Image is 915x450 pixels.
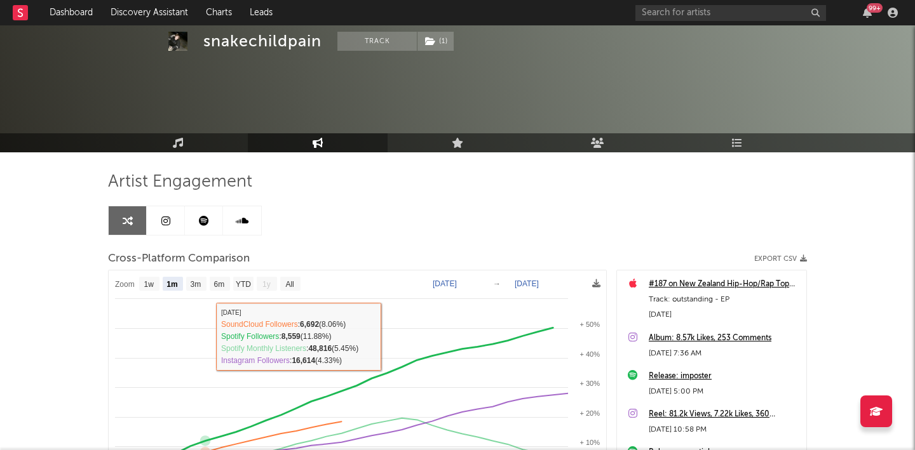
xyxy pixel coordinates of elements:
[863,8,872,18] button: 99+
[867,3,883,13] div: 99 +
[649,307,800,322] div: [DATE]
[144,280,154,289] text: 1w
[580,380,600,387] text: + 30%
[166,280,177,289] text: 1m
[433,279,457,288] text: [DATE]
[236,280,251,289] text: YTD
[214,280,225,289] text: 6m
[649,292,800,307] div: Track: outstanding - EP
[203,32,322,51] div: snakechildpain
[580,439,600,446] text: + 10%
[649,384,800,399] div: [DATE] 5:00 PM
[635,5,826,21] input: Search for artists
[337,32,417,51] button: Track
[649,346,800,361] div: [DATE] 7:36 AM
[649,422,800,437] div: [DATE] 10:58 PM
[108,251,250,267] span: Cross-Platform Comparison
[515,279,539,288] text: [DATE]
[417,32,454,51] button: (1)
[285,280,294,289] text: All
[580,409,600,417] text: + 20%
[649,369,800,384] a: Release: imposter
[580,321,600,328] text: + 50%
[262,280,271,289] text: 1y
[191,280,201,289] text: 3m
[493,279,501,288] text: →
[649,331,800,346] a: Album: 8.57k Likes, 253 Comments
[649,277,800,292] a: #187 on New Zealand Hip-Hop/Rap Top Albums
[580,350,600,358] text: + 40%
[108,175,252,190] span: Artist Engagement
[754,255,807,263] button: Export CSV
[649,407,800,422] a: Reel: 81.2k Views, 7.22k Likes, 360 Comments
[115,280,135,289] text: Zoom
[417,32,454,51] span: ( 1 )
